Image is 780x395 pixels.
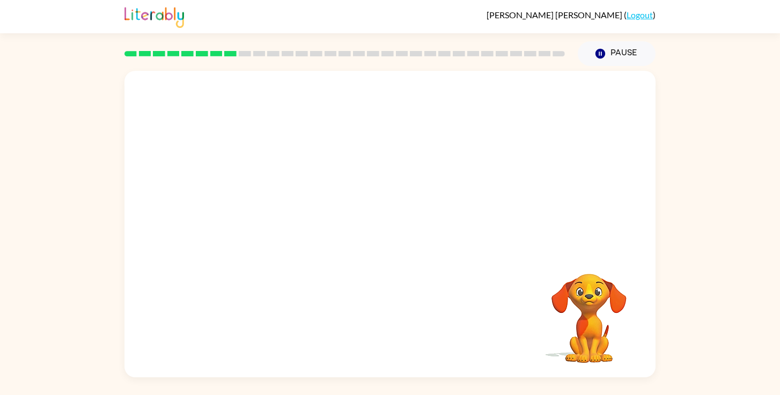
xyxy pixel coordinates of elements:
button: Pause [578,41,656,66]
span: [PERSON_NAME] [PERSON_NAME] [487,10,624,20]
img: Literably [124,4,184,28]
a: Logout [627,10,653,20]
div: ( ) [487,10,656,20]
video: Your browser must support playing .mp4 files to use Literably. Please try using another browser. [535,257,643,364]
